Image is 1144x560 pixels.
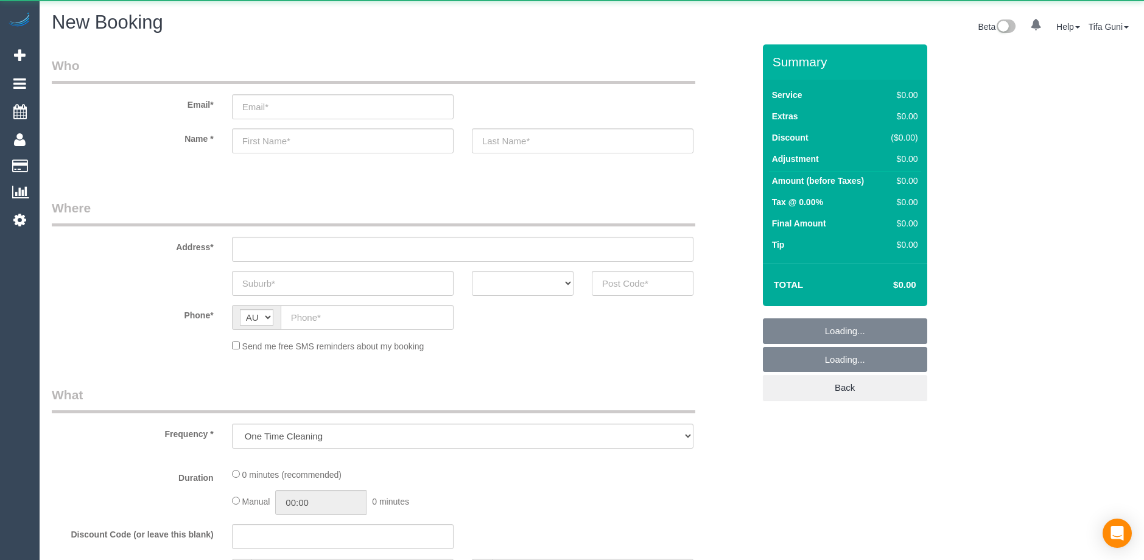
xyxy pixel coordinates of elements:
[592,271,693,296] input: Post Code*
[1056,22,1080,32] a: Help
[242,470,342,480] span: 0 minutes (recommended)
[232,94,454,119] input: Email*
[886,239,918,251] div: $0.00
[772,175,864,187] label: Amount (before Taxes)
[772,153,819,165] label: Adjustment
[774,279,804,290] strong: Total
[995,19,1016,35] img: New interface
[43,128,223,145] label: Name *
[772,239,785,251] label: Tip
[472,128,693,153] input: Last Name*
[886,153,918,165] div: $0.00
[232,271,454,296] input: Suburb*
[772,217,826,229] label: Final Amount
[772,89,802,101] label: Service
[372,497,409,506] span: 0 minutes
[52,199,695,226] legend: Where
[232,128,454,153] input: First Name*
[1103,519,1132,548] div: Open Intercom Messenger
[52,386,695,413] legend: What
[43,94,223,111] label: Email*
[52,57,695,84] legend: Who
[886,89,918,101] div: $0.00
[978,22,1016,32] a: Beta
[43,467,223,484] label: Duration
[43,524,223,541] label: Discount Code (or leave this blank)
[7,12,32,29] img: Automaid Logo
[886,196,918,208] div: $0.00
[857,280,916,290] h4: $0.00
[43,424,223,440] label: Frequency *
[772,131,809,144] label: Discount
[773,55,921,69] h3: Summary
[1089,22,1129,32] a: Tifa Guni
[763,375,927,401] a: Back
[886,175,918,187] div: $0.00
[242,497,270,506] span: Manual
[43,237,223,253] label: Address*
[52,12,163,33] span: New Booking
[43,305,223,321] label: Phone*
[772,196,823,208] label: Tax @ 0.00%
[886,131,918,144] div: ($0.00)
[242,341,424,351] span: Send me free SMS reminders about my booking
[772,110,798,122] label: Extras
[886,217,918,229] div: $0.00
[886,110,918,122] div: $0.00
[281,305,454,330] input: Phone*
